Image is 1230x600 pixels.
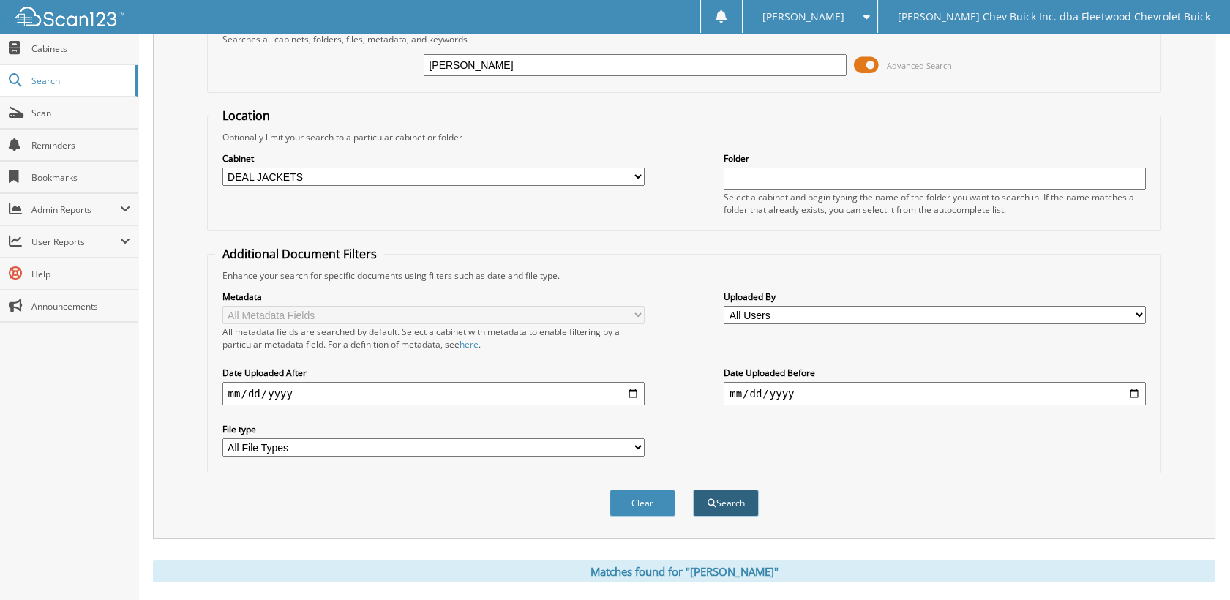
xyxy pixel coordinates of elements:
[222,290,645,303] label: Metadata
[1157,530,1230,600] iframe: Chat Widget
[31,203,120,216] span: Admin Reports
[724,382,1146,405] input: end
[222,326,645,350] div: All metadata fields are searched by default. Select a cabinet with metadata to enable filtering b...
[215,108,277,124] legend: Location
[15,7,124,26] img: scan123-logo-white.svg
[153,560,1215,582] div: Matches found for "[PERSON_NAME]"
[693,490,759,517] button: Search
[222,367,645,379] label: Date Uploaded After
[724,191,1146,216] div: Select a cabinet and begin typing the name of the folder you want to search in. If the name match...
[215,131,1154,143] div: Optionally limit your search to a particular cabinet or folder
[222,423,645,435] label: File type
[31,300,130,312] span: Announcements
[215,246,384,262] legend: Additional Document Filters
[222,152,645,165] label: Cabinet
[31,75,128,87] span: Search
[887,60,952,71] span: Advanced Search
[31,139,130,151] span: Reminders
[31,171,130,184] span: Bookmarks
[460,338,479,350] a: here
[610,490,675,517] button: Clear
[31,236,120,248] span: User Reports
[724,152,1146,165] label: Folder
[762,12,844,21] span: [PERSON_NAME]
[898,12,1210,21] span: [PERSON_NAME] Chev Buick Inc. dba Fleetwood Chevrolet Buick
[31,42,130,55] span: Cabinets
[31,268,130,280] span: Help
[724,367,1146,379] label: Date Uploaded Before
[215,33,1154,45] div: Searches all cabinets, folders, files, metadata, and keywords
[31,107,130,119] span: Scan
[222,382,645,405] input: start
[724,290,1146,303] label: Uploaded By
[215,269,1154,282] div: Enhance your search for specific documents using filters such as date and file type.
